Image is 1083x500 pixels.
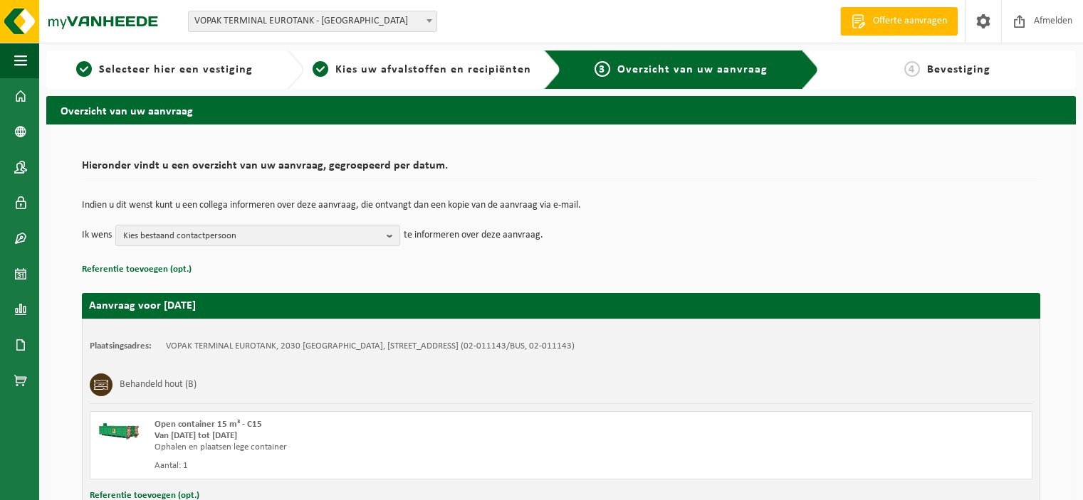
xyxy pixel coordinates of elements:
[98,419,140,440] img: HK-XC-15-GN-00.png
[869,14,951,28] span: Offerte aanvragen
[904,61,920,77] span: 4
[927,64,990,75] span: Bevestiging
[82,260,192,279] button: Referentie toevoegen (opt.)
[82,160,1040,179] h2: Hieronder vindt u een overzicht van uw aanvraag, gegroepeerd per datum.
[313,61,328,77] span: 2
[188,11,437,32] span: VOPAK TERMINAL EUROTANK - ANTWERPEN
[89,300,196,312] strong: Aanvraag voor [DATE]
[82,225,112,246] p: Ik wens
[189,11,436,31] span: VOPAK TERMINAL EUROTANK - ANTWERPEN
[82,201,1040,211] p: Indien u dit wenst kunt u een collega informeren over deze aanvraag, die ontvangt dan een kopie v...
[90,341,152,351] strong: Plaatsingsadres:
[335,64,531,75] span: Kies uw afvalstoffen en recipiënten
[155,442,618,453] div: Ophalen en plaatsen lege container
[840,7,958,36] a: Offerte aanvragen
[53,61,276,78] a: 1Selecteer hier een vestiging
[76,61,92,77] span: 1
[166,341,575,352] td: VOPAK TERMINAL EUROTANK, 2030 [GEOGRAPHIC_DATA], [STREET_ADDRESS] (02-011143/BUS, 02-011143)
[123,225,381,247] span: Kies bestaand contactpersoon
[120,373,197,396] h3: Behandeld hout (B)
[99,64,253,75] span: Selecteer hier een vestiging
[46,96,1076,124] h2: Overzicht van uw aanvraag
[595,61,610,77] span: 3
[404,225,543,246] p: te informeren over deze aanvraag.
[311,61,533,78] a: 2Kies uw afvalstoffen en recipiënten
[155,420,262,429] span: Open container 15 m³ - C15
[115,225,400,246] button: Kies bestaand contactpersoon
[155,460,618,472] div: Aantal: 1
[617,64,768,75] span: Overzicht van uw aanvraag
[155,431,237,440] strong: Van [DATE] tot [DATE]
